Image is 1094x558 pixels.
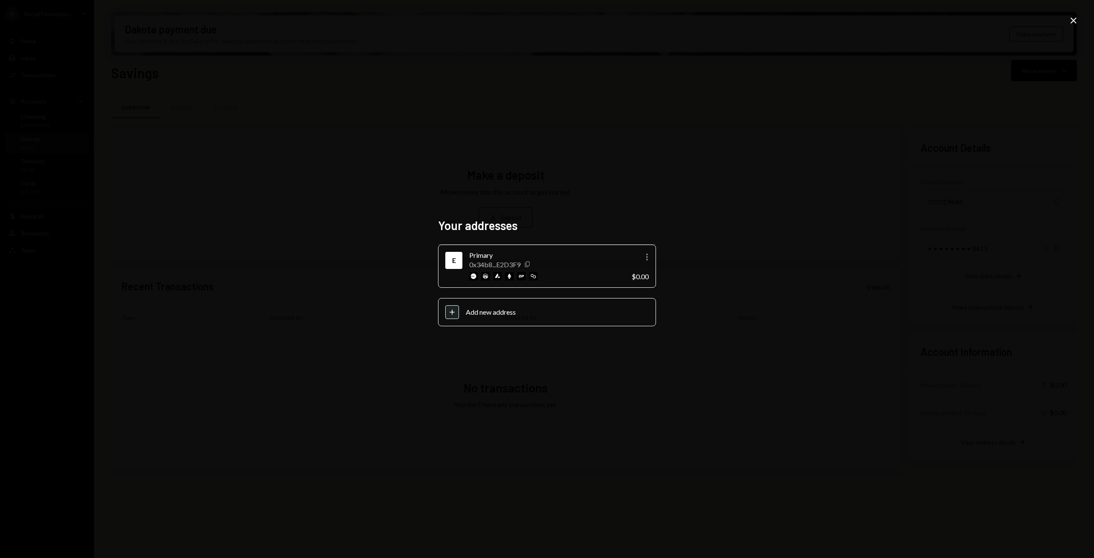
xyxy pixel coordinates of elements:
img: polygon-mainnet [529,272,538,280]
div: Primary [469,250,625,260]
div: $0.00 [632,272,649,280]
img: arbitrum-mainnet [481,272,490,280]
button: Add new address [438,298,656,326]
img: optimism-mainnet [517,272,526,280]
h2: Your addresses [438,217,656,234]
div: 0x34b8...E2D3F9 [469,260,521,269]
div: Ethereum [447,254,461,267]
img: ethereum-mainnet [505,272,514,280]
img: avalanche-mainnet [493,272,502,280]
img: base-mainnet [469,272,478,280]
div: Add new address [466,308,649,316]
